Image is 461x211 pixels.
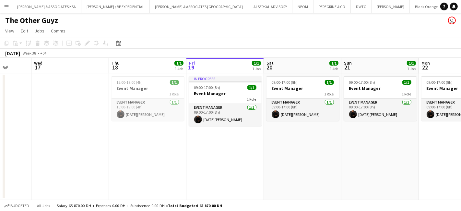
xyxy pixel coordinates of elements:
div: Salary 65 870.00 DH + Expenses 0.00 DH + Subsistence 0.00 DH = [57,203,222,208]
a: Comms [48,27,68,35]
span: View [5,28,14,34]
button: [PERSON_NAME] [372,0,410,13]
app-user-avatar: Glenda Castelino [448,17,456,24]
span: Jobs [35,28,44,34]
a: Edit [18,27,31,35]
button: Black Orange [410,0,443,13]
span: Budgeted [10,204,29,208]
span: Edit [21,28,28,34]
button: PEREGRINE & CO [313,0,351,13]
span: Week 38 [21,51,38,56]
button: [PERSON_NAME] / BE EXPERIENTIAL [81,0,150,13]
div: [DATE] [5,50,20,56]
span: Comms [51,28,65,34]
span: All jobs [36,203,51,208]
div: +04 [40,51,46,56]
a: Jobs [32,27,47,35]
button: [PERSON_NAME] & ASSOCIATES [GEOGRAPHIC_DATA] [150,0,248,13]
button: NEOM [292,0,313,13]
button: DWTC [351,0,372,13]
span: Total Budgeted 65 870.00 DH [168,203,222,208]
h1: The Other Guyz [5,16,58,25]
button: Budgeted [3,202,30,209]
button: ALSERKAL ADVISORY [248,0,292,13]
button: [PERSON_NAME] & ASSOCIATES KSA [12,0,81,13]
a: View [3,27,17,35]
